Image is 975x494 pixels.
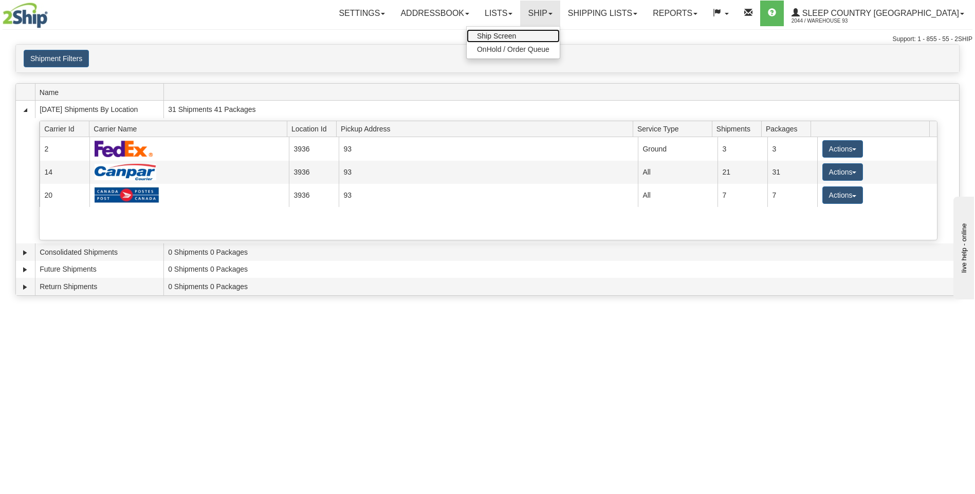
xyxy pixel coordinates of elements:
span: Sleep Country [GEOGRAPHIC_DATA] [800,9,959,17]
span: Location Id [291,121,337,137]
td: 7 [767,184,817,207]
td: 3 [718,137,767,160]
span: Name [40,84,163,100]
div: live help - online [8,9,95,16]
a: Expand [20,264,30,275]
td: 3936 [289,161,339,184]
a: Ship Screen [467,29,560,43]
a: Lists [477,1,520,26]
td: 3936 [289,184,339,207]
span: Carrier Id [44,121,89,137]
button: Actions [822,186,863,204]
button: Actions [822,140,863,158]
td: 31 [767,161,817,184]
td: 20 [40,184,89,207]
td: Consolidated Shipments [35,243,163,261]
span: Packages [766,121,811,137]
td: All [638,161,718,184]
div: Support: 1 - 855 - 55 - 2SHIP [3,35,972,44]
iframe: chat widget [951,195,974,299]
td: 93 [339,137,638,160]
span: Carrier Name [94,121,287,137]
button: Actions [822,163,863,181]
img: logo2044.jpg [3,3,48,28]
td: 0 Shipments 0 Packages [163,278,959,295]
td: Future Shipments [35,261,163,278]
span: Ship Screen [477,32,516,40]
a: Shipping lists [560,1,645,26]
a: Addressbook [393,1,477,26]
td: 93 [339,161,638,184]
span: Shipments [716,121,762,137]
img: Canpar [95,164,156,180]
a: Settings [331,1,393,26]
td: 14 [40,161,89,184]
a: Collapse [20,105,30,115]
span: 2044 / Warehouse 93 [792,16,869,26]
a: Sleep Country [GEOGRAPHIC_DATA] 2044 / Warehouse 93 [784,1,972,26]
button: Shipment Filters [24,50,89,67]
td: Ground [638,137,718,160]
td: 0 Shipments 0 Packages [163,261,959,278]
td: 7 [718,184,767,207]
td: 3 [767,137,817,160]
td: 3936 [289,137,339,160]
span: Pickup Address [341,121,633,137]
a: Ship [520,1,560,26]
img: FedEx Express® [95,140,154,157]
td: All [638,184,718,207]
span: OnHold / Order Queue [477,45,549,53]
td: 93 [339,184,638,207]
td: Return Shipments [35,278,163,295]
td: 2 [40,137,89,160]
td: 0 Shipments 0 Packages [163,243,959,261]
td: 31 Shipments 41 Packages [163,101,959,118]
a: Reports [645,1,705,26]
a: Expand [20,248,30,258]
td: [DATE] Shipments By Location [35,101,163,118]
td: 21 [718,161,767,184]
img: Canada Post [95,187,159,203]
span: Service Type [637,121,712,137]
a: Expand [20,282,30,292]
a: OnHold / Order Queue [467,43,560,56]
